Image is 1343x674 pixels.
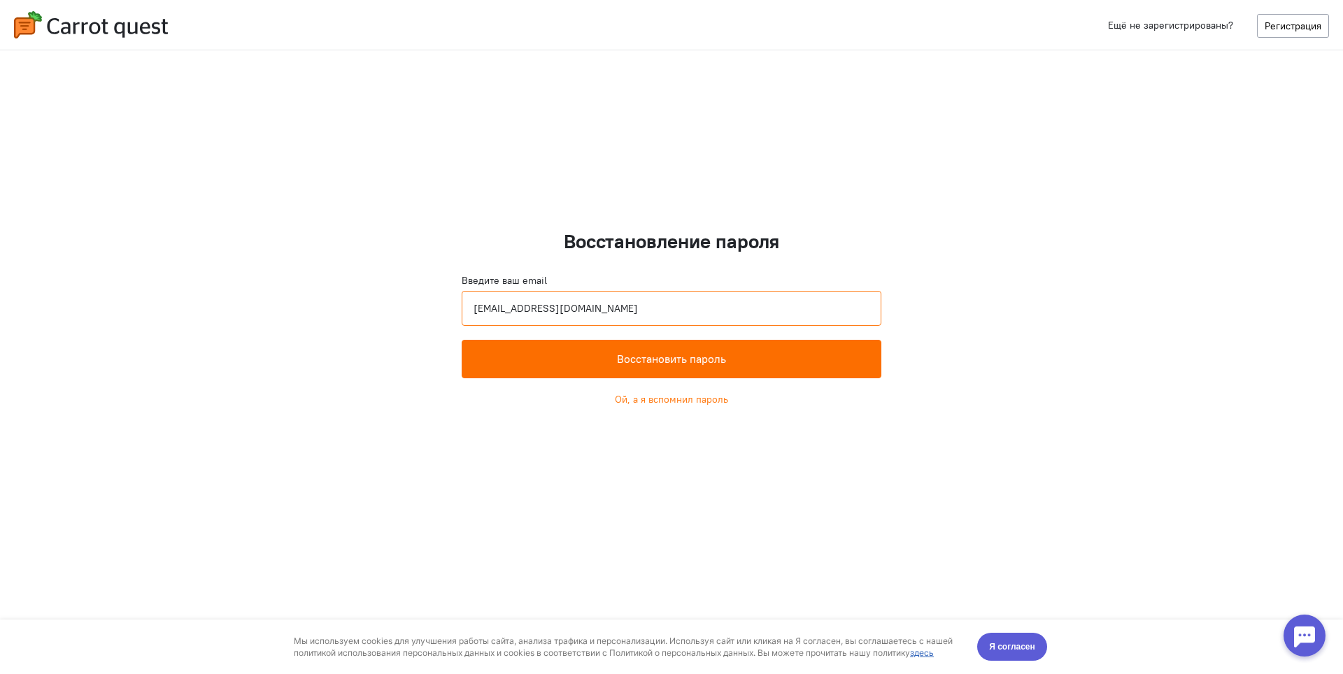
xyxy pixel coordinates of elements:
[1108,19,1233,31] span: Ещё не зарегистрированы?
[462,340,881,378] button: Восстановить пароль
[977,13,1047,41] button: Я согласен
[564,229,779,254] strong: Восстановление пароля
[294,15,961,39] div: Мы используем cookies для улучшения работы сайта, анализа трафика и персонализации. Используя сай...
[462,273,547,287] label: Введите ваш email
[615,393,728,406] a: Ой, а я вспомнил пароль
[1257,14,1329,38] a: Регистрация
[14,11,168,38] img: carrot-quest-logo.svg
[462,291,881,326] input: Электронная почта
[989,20,1035,34] span: Я согласен
[910,28,934,38] a: здесь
